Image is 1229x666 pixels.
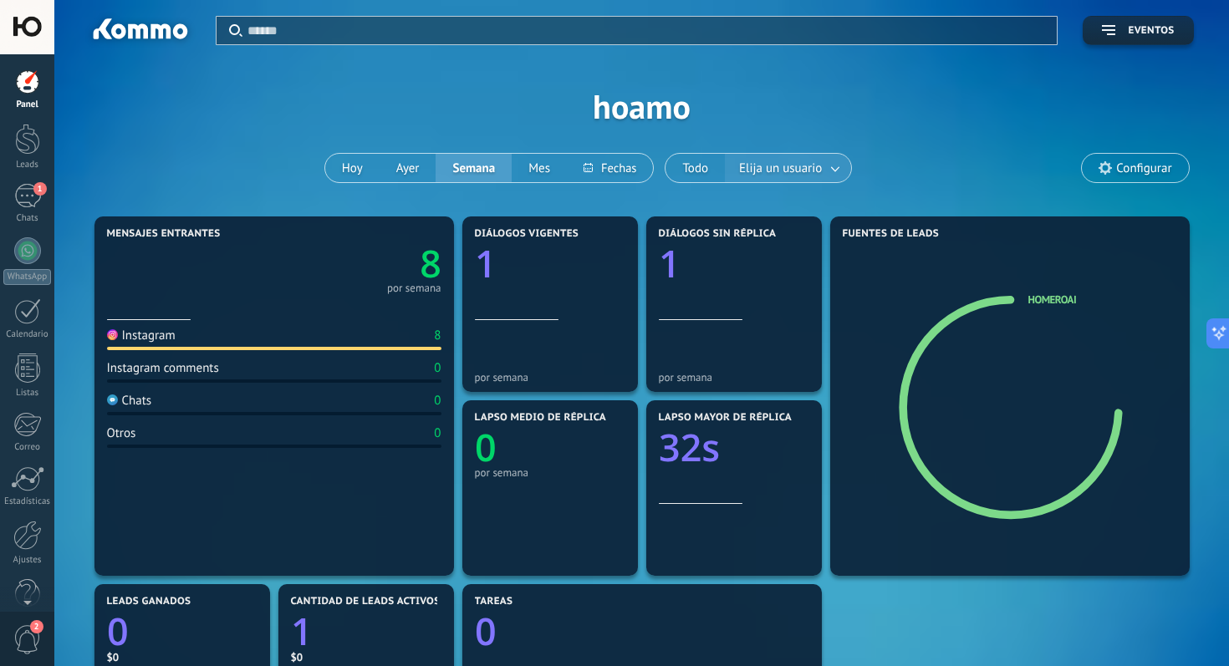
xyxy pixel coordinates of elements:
[107,606,258,657] a: 0
[107,650,258,664] div: $0
[107,596,191,608] span: Leads ganados
[107,329,118,340] img: Instagram
[475,422,497,473] text: 0
[291,596,441,608] span: Cantidad de leads activos
[475,606,497,657] text: 0
[3,555,52,566] div: Ajustes
[3,496,52,507] div: Estadísticas
[434,393,441,409] div: 0
[387,284,441,292] div: por semana
[291,650,441,664] div: $0
[30,620,43,633] span: 2
[107,360,219,376] div: Instagram comments
[659,422,720,473] text: 32s
[107,425,136,441] div: Otros
[434,328,441,343] div: 8
[3,160,52,170] div: Leads
[736,157,825,180] span: Elija un usuario
[475,228,579,240] span: Diálogos vigentes
[475,606,809,657] a: 0
[659,422,809,473] a: 32s
[659,371,809,384] div: por semana
[659,238,681,289] text: 1
[434,360,441,376] div: 0
[475,596,513,608] span: Tareas
[291,606,313,657] text: 1
[659,412,792,424] span: Lapso mayor de réplica
[434,425,441,441] div: 0
[1028,292,1077,307] a: homeroai
[475,466,625,479] div: por semana
[107,328,176,343] div: Instagram
[420,238,441,289] text: 8
[3,269,51,285] div: WhatsApp
[325,154,380,182] button: Hoy
[3,213,52,224] div: Chats
[3,329,52,340] div: Calendario
[1116,161,1171,175] span: Configurar
[475,371,625,384] div: por semana
[436,154,512,182] button: Semana
[3,442,52,453] div: Correo
[475,238,497,289] text: 1
[33,182,47,196] span: 1
[1083,16,1193,45] button: Eventos
[725,154,851,182] button: Elija un usuario
[512,154,567,182] button: Mes
[843,228,940,240] span: Fuentes de leads
[291,606,441,657] a: 1
[3,388,52,399] div: Listas
[567,154,653,182] button: Fechas
[475,412,607,424] span: Lapso medio de réplica
[659,228,777,240] span: Diálogos sin réplica
[107,393,152,409] div: Chats
[665,154,725,182] button: Todo
[274,238,441,289] a: 8
[107,228,221,240] span: Mensajes entrantes
[107,606,129,657] text: 0
[1128,25,1174,37] span: Eventos
[107,394,118,405] img: Chats
[3,99,52,110] div: Panel
[380,154,436,182] button: Ayer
